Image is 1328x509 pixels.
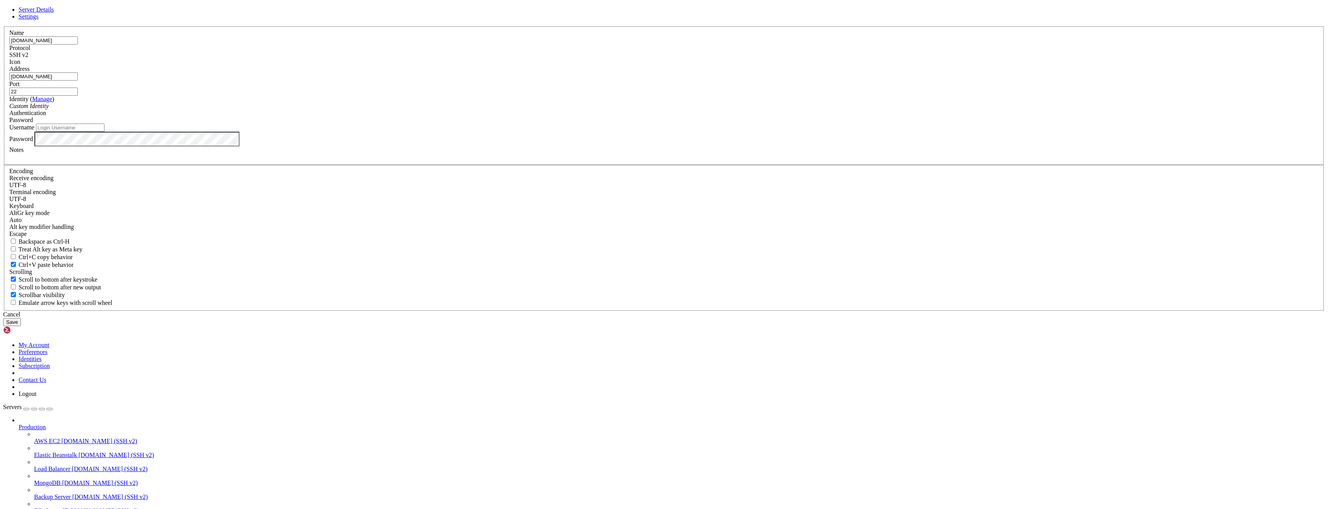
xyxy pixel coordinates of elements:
[34,487,1325,500] li: Backup Server [DOMAIN_NAME] (SSH v2)
[9,224,74,230] label: Controls how the Alt key is handled. Escape: Send an ESC prefix. 8-Bit: Add 128 to the typed char...
[34,466,70,472] span: Load Balancer
[9,117,33,123] span: Password
[11,239,16,244] input: Backspace as Ctrl-H
[36,124,104,132] input: Login Username
[11,254,16,259] input: Ctrl+C copy behavior
[9,29,24,36] label: Name
[34,480,1325,487] a: MongoDB [DOMAIN_NAME] (SSH v2)
[30,96,54,102] span: ( )
[19,342,50,348] a: My Account
[9,146,24,153] label: Notes
[9,110,46,116] label: Authentication
[19,349,48,355] a: Preferences
[19,424,1325,431] a: Production
[9,299,112,306] label: When using the alternative screen buffer, and DECCKM (Application Cursor Keys) is active, mouse w...
[9,135,33,142] label: Password
[9,96,54,102] label: Identity
[34,445,1325,459] li: Elastic Beanstalk [DOMAIN_NAME] (SSH v2)
[72,494,148,500] span: [DOMAIN_NAME] (SSH v2)
[19,356,42,362] a: Identities
[34,452,1325,459] a: Elastic Beanstalk [DOMAIN_NAME] (SSH v2)
[19,292,65,298] span: Scrollbar visibility
[19,390,36,397] a: Logout
[19,238,70,245] span: Backspace as Ctrl-H
[34,452,77,458] span: Elastic Beanstalk
[11,262,16,267] input: Ctrl+V paste behavior
[32,96,52,102] a: Manage
[9,238,70,245] label: If true, the backspace should send BS ('\x08', aka ^H). Otherwise the backspace key should send '...
[9,65,29,72] label: Address
[9,52,28,58] span: SSH v2
[3,311,1325,318] div: Cancel
[3,326,48,334] img: Shellngn
[79,452,154,458] span: [DOMAIN_NAME] (SSH v2)
[9,58,20,65] label: Icon
[19,299,112,306] span: Emulate arrow keys with scroll wheel
[34,438,1325,445] a: AWS EC2 [DOMAIN_NAME] (SSH v2)
[9,284,101,291] label: Scroll to bottom after new output.
[9,52,1319,58] div: SSH v2
[34,494,1325,500] a: Backup Server [DOMAIN_NAME] (SSH v2)
[9,246,82,253] label: Whether the Alt key acts as a Meta key or as a distinct Alt key.
[19,284,101,291] span: Scroll to bottom after new output
[9,230,1319,237] div: Escape
[62,438,137,444] span: [DOMAIN_NAME] (SSH v2)
[19,254,73,260] span: Ctrl+C copy behavior
[19,363,50,369] a: Subscription
[9,168,33,174] label: Encoding
[3,318,21,326] button: Save
[9,124,34,131] label: Username
[34,438,60,444] span: AWS EC2
[9,292,65,298] label: The vertical scrollbar mode.
[9,72,78,81] input: Host Name or IP
[9,182,1319,189] div: UTF-8
[34,473,1325,487] li: MongoDB [DOMAIN_NAME] (SSH v2)
[9,254,73,260] label: Ctrl-C copies if true, send ^C to host if false. Ctrl-Shift-C sends ^C to host if true, copies if...
[9,117,1319,124] div: Password
[72,466,148,472] span: [DOMAIN_NAME] (SSH v2)
[11,284,16,289] input: Scroll to bottom after new output
[11,300,16,305] input: Emulate arrow keys with scroll wheel
[19,246,82,253] span: Treat Alt key as Meta key
[9,230,27,237] span: Escape
[34,459,1325,473] li: Load Balancer [DOMAIN_NAME] (SSH v2)
[9,88,78,96] input: Port Number
[9,203,34,209] label: Keyboard
[19,6,54,13] a: Server Details
[3,404,22,410] span: Servers
[9,210,50,216] label: Set the expected encoding for data received from the host. If the encodings do not match, visual ...
[19,276,98,283] span: Scroll to bottom after keystroke
[9,182,26,188] span: UTF-8
[9,196,26,202] span: UTF-8
[9,196,1319,203] div: UTF-8
[9,103,1319,110] div: Custom Identity
[11,292,16,297] input: Scrollbar visibility
[9,268,32,275] label: Scrolling
[34,431,1325,445] li: AWS EC2 [DOMAIN_NAME] (SSH v2)
[9,81,20,87] label: Port
[9,217,22,223] span: Auto
[9,276,98,283] label: Whether to scroll to the bottom on any keystroke.
[11,246,16,251] input: Treat Alt key as Meta key
[19,424,46,430] span: Production
[9,103,49,109] i: Custom Identity
[9,36,78,45] input: Server Name
[34,494,71,500] span: Backup Server
[3,404,53,410] a: Servers
[9,175,53,181] label: Set the expected encoding for data received from the host. If the encodings do not match, visual ...
[34,480,60,486] span: MongoDB
[19,13,39,20] a: Settings
[9,261,74,268] label: Ctrl+V pastes if true, sends ^V to host if false. Ctrl+Shift+V sends ^V to host if true, pastes i...
[9,217,1319,224] div: Auto
[9,189,56,195] label: The default terminal encoding. ISO-2022 enables character map translations (like graphics maps). ...
[9,45,30,51] label: Protocol
[19,377,46,383] a: Contact Us
[19,261,74,268] span: Ctrl+V paste behavior
[34,466,1325,473] a: Load Balancer [DOMAIN_NAME] (SSH v2)
[62,480,138,486] span: [DOMAIN_NAME] (SSH v2)
[11,277,16,282] input: Scroll to bottom after keystroke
